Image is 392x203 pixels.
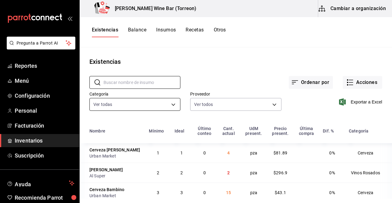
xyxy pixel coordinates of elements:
div: Nombre [89,129,105,133]
span: Ver todos [194,101,213,107]
div: Al Super [89,173,141,179]
td: pza [240,143,267,163]
span: Inventarios [15,136,74,145]
div: UdM present. [244,126,263,136]
span: 0% [329,170,335,175]
span: Recomienda Parrot [15,194,74,202]
span: 3 [180,190,183,195]
button: Otros [214,27,226,37]
div: Mínimo [149,129,164,133]
button: Recetas [186,27,204,37]
button: open_drawer_menu [67,16,72,21]
button: Insumos [156,27,176,37]
span: 0 [203,170,206,175]
span: 3 [157,190,159,195]
div: Cerveza Bambino [89,187,124,193]
span: 2 [157,170,159,175]
span: Ayuda [15,179,66,187]
div: Urban Market [89,193,141,199]
div: Dif. % [323,129,334,133]
h3: [PERSON_NAME] Wine Bar (Torreon) [110,5,196,12]
input: Buscar nombre de insumo [104,76,180,89]
span: 0% [329,150,335,155]
div: Existencias [89,57,121,66]
div: Última compra [297,126,315,136]
span: Menú [15,77,74,85]
td: Cerveza [345,183,392,202]
span: 0 [203,150,206,155]
span: Facturación [15,121,74,130]
span: 1 [157,150,159,155]
button: Balance [128,27,146,37]
div: [PERSON_NAME] [89,167,123,173]
span: Ver todas [93,101,112,107]
div: Urban Market [89,153,141,159]
a: Pregunta a Parrot AI [4,44,75,51]
div: Ideal [175,129,185,133]
span: 2 [227,170,230,175]
span: 0% [329,190,335,195]
span: Pregunta a Parrot AI [17,40,66,46]
td: pza [240,163,267,183]
div: Último conteo [196,126,213,136]
button: Ordenar por [289,76,333,89]
span: 2 [180,170,183,175]
span: 0 [203,190,206,195]
div: Precio present. [271,126,290,136]
button: Acciones [343,76,382,89]
span: 15 [226,190,231,195]
span: Suscripción [15,151,74,160]
div: Categoría [349,129,368,133]
span: $296.9 [273,170,287,175]
div: navigation tabs [92,27,226,37]
span: Personal [15,107,74,115]
label: Categoría [89,92,180,96]
span: 1 [180,150,183,155]
span: Configuración [15,92,74,100]
td: Cerveza [345,143,392,163]
span: Reportes [15,62,74,70]
label: Proveedor [190,92,281,96]
div: Cant. actual [221,126,237,136]
button: Pregunta a Parrot AI [7,37,75,49]
span: 4 [227,150,230,155]
button: Exportar a Excel [340,98,382,106]
span: $43.1 [275,190,286,195]
button: Existencias [92,27,118,37]
td: Vinos Rosados [345,163,392,183]
td: pza [240,183,267,202]
span: $81.89 [273,150,287,155]
div: Cerveza [PERSON_NAME] [89,147,140,153]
